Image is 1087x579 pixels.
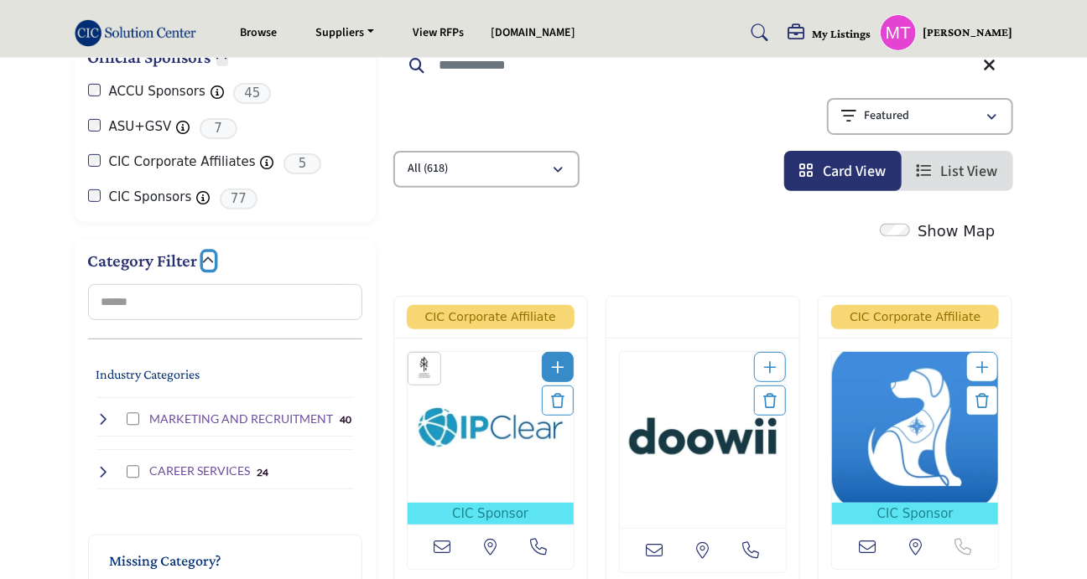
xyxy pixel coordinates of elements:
[408,352,574,503] img: IP Clearing House
[88,284,362,320] input: Search Category
[407,305,575,329] span: CIC Corporate Affiliate
[393,45,1013,85] input: Search Keyword
[109,153,256,172] label: CIC Corporate Affiliates
[220,189,257,209] span: 77
[832,352,998,503] img: Student Ally, Inc.
[393,151,580,188] button: All (618)
[620,352,786,528] a: Open Listing in new tab
[88,249,198,273] h2: Category Filter
[127,412,140,426] input: Select MARKETING AND RECRUITMENT checkbox
[109,82,205,101] label: ACCU Sponsors
[832,352,998,525] a: Open Listing in new tab
[831,305,999,329] span: CIC Corporate Affiliate
[109,188,192,207] label: CIC Sponsors
[109,117,172,137] label: ASU+GSV
[880,14,917,51] button: Show hide supplier dropdown
[96,364,200,385] button: Industry Categories
[75,19,205,47] img: Site Logo
[283,153,321,174] span: 5
[835,504,995,524] span: CIC Sponsor
[233,83,271,104] span: 45
[941,161,998,182] span: List View
[88,84,101,96] input: ACCU Sponsors checkbox
[257,464,268,479] div: 24 Results For CAREER SERVICES
[827,98,1013,135] button: Featured
[411,504,570,524] span: CIC Sponsor
[340,414,351,426] b: 40
[127,465,140,478] input: Select CAREER SERVICES checkbox
[784,151,902,191] li: Card View
[813,26,871,41] h5: My Listings
[491,24,575,41] a: [DOMAIN_NAME]
[902,151,1013,191] li: List View
[340,411,351,426] div: 40 Results For MARKETING AND RECRUITMENT
[413,357,436,380] img: ACCU Sponsors Badge Icon
[864,108,909,125] p: Featured
[824,161,887,182] span: Card View
[200,118,237,139] span: 7
[257,467,268,478] b: 24
[304,21,386,44] a: Suppliers
[88,119,101,132] input: ASU+GSV checkbox
[408,161,449,178] p: All (618)
[918,220,995,242] label: Show Map
[923,24,1013,41] h5: [PERSON_NAME]
[917,161,998,182] a: View List
[788,24,871,44] div: My Listings
[763,359,777,376] a: Add To List
[799,161,887,182] a: View Card
[240,24,277,41] a: Browse
[88,189,101,202] input: CIC Sponsors checkbox
[975,359,989,376] a: Add To List
[149,463,250,479] h4: CAREER SERVICES: Career planning tools, job placement platforms, and professional development res...
[620,352,786,528] img: Doowii, Inc.
[735,19,779,46] a: Search
[413,24,464,41] a: View RFPs
[408,352,574,525] a: Open Listing in new tab
[88,154,101,167] input: CIC Corporate Affiliates checkbox
[551,359,564,376] a: Add To List
[149,411,333,427] h4: MARKETING AND RECRUITMENT: Brand development, digital marketing, and student recruitment campaign...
